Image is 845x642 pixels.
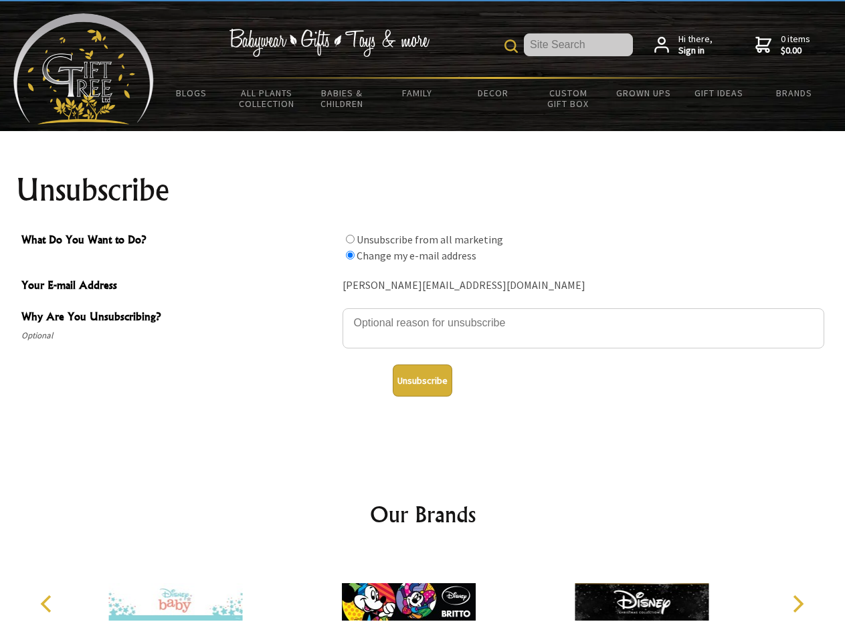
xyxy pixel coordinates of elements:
span: Optional [21,328,336,344]
div: [PERSON_NAME][EMAIL_ADDRESS][DOMAIN_NAME] [343,276,824,296]
h1: Unsubscribe [16,174,830,206]
a: Hi there,Sign in [654,33,713,57]
strong: Sign in [678,45,713,57]
label: Unsubscribe from all marketing [357,233,503,246]
a: 0 items$0.00 [755,33,810,57]
img: Babyware - Gifts - Toys and more... [13,13,154,124]
button: Previous [33,589,63,619]
button: Next [783,589,812,619]
a: BLOGS [154,79,229,107]
input: What Do You Want to Do? [346,235,355,243]
span: Hi there, [678,33,713,57]
a: Decor [455,79,531,107]
input: Site Search [524,33,633,56]
a: Custom Gift Box [531,79,606,118]
span: What Do You Want to Do? [21,231,336,251]
strong: $0.00 [781,45,810,57]
img: Babywear - Gifts - Toys & more [229,29,430,57]
textarea: Why Are You Unsubscribing? [343,308,824,348]
span: Why Are You Unsubscribing? [21,308,336,328]
button: Unsubscribe [393,364,452,397]
h2: Our Brands [27,498,819,530]
span: 0 items [781,33,810,57]
a: Gift Ideas [681,79,757,107]
a: Family [380,79,456,107]
input: What Do You Want to Do? [346,251,355,259]
a: Brands [757,79,832,107]
img: product search [504,39,518,53]
span: Your E-mail Address [21,277,336,296]
a: Babies & Children [304,79,380,118]
a: Grown Ups [605,79,681,107]
a: All Plants Collection [229,79,305,118]
label: Change my e-mail address [357,249,476,262]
